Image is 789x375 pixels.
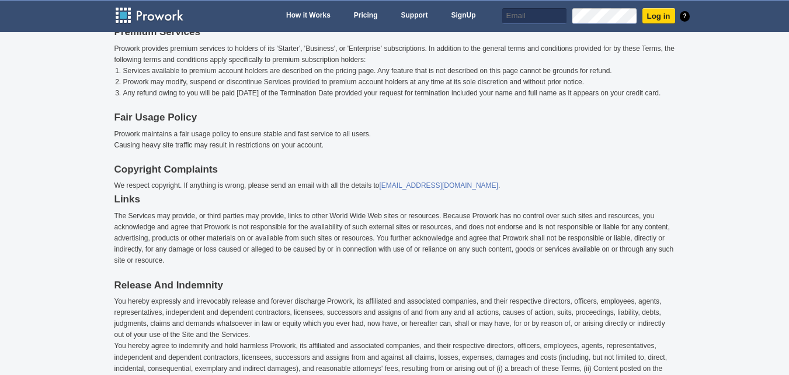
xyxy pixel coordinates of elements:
input: Log in [642,8,675,23]
a: Pricing [348,8,384,25]
input: Email [502,8,566,24]
h3: Release And Indemnity [114,277,675,293]
a: [EMAIL_ADDRESS][DOMAIN_NAME] [380,181,498,190]
p: Prowork provides premium services to holders of its 'Starter', 'Business', or 'Enterprise' subscr... [114,43,675,66]
p: We respect copyright. If anything is wrong, please send an email with all the details to . [114,180,675,191]
li: Prowork may modify, suspend or discontinue Services provided to premium account holders at any ti... [123,77,675,88]
p: The Services may provide, or third parties may provide, links to other World Wide Web sites or re... [114,211,675,267]
h3: Links [114,191,675,207]
p: You hereby expressly and irrevocably release and forever discharge Prowork, its affiliated and as... [114,296,675,341]
h3: Copyright Complaints [114,161,675,177]
a: ? [680,11,689,22]
a: SignUp [446,8,482,25]
p: Prowork maintains a fair usage policy to ensure stable and fast service to all users. [114,129,675,140]
li: Any refund owing to you will be paid [DATE] of the Termination Date provided your request for ter... [123,88,675,99]
a: Support [395,8,434,25]
p: Causing heavy site traffic may result in restrictions on your account. [114,140,675,151]
li: Services available to premium account holders are described on the pricing page . Any feature tha... [123,66,675,77]
a: How it Works [280,8,336,25]
h3: Fair Usage Policy [114,109,675,125]
a: Prowork [114,6,199,25]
